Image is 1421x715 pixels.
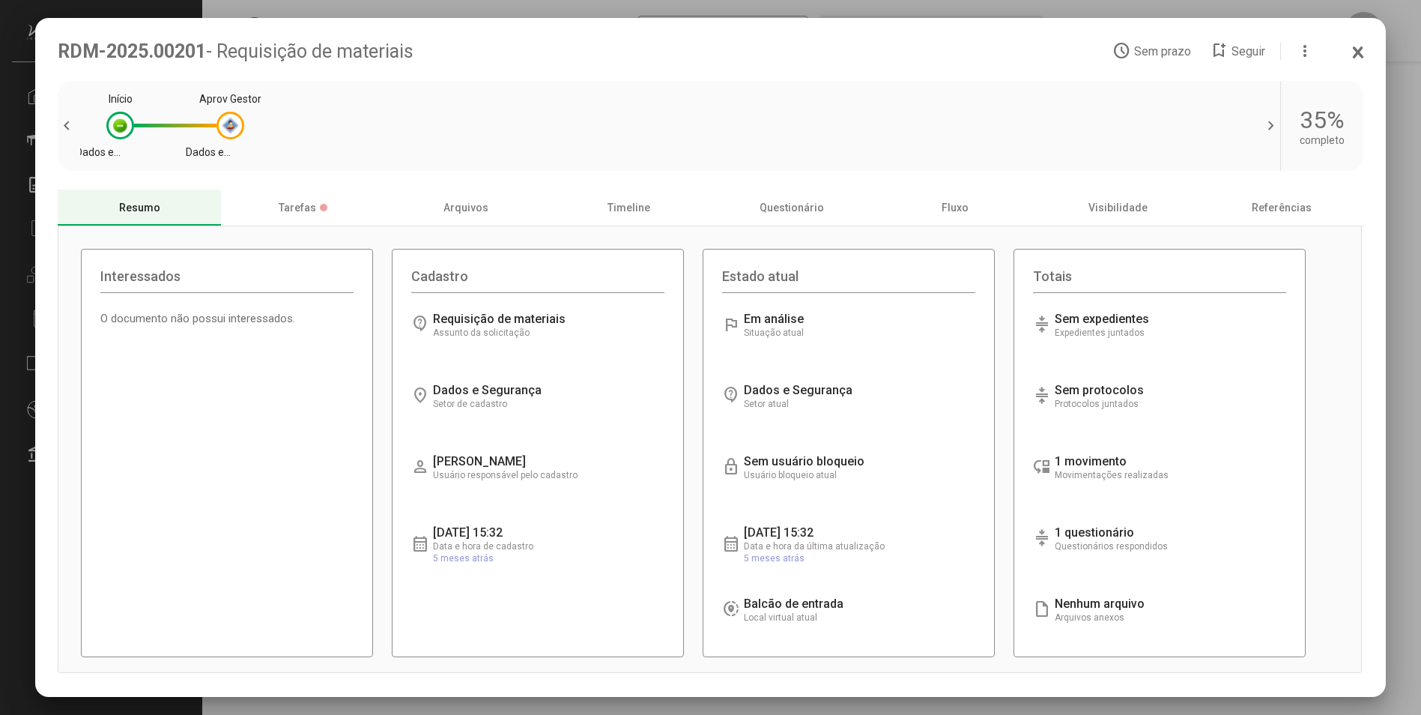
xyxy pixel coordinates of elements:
[744,553,805,564] span: 5 meses atrás
[221,190,384,226] div: Tarefas
[58,117,80,135] span: chevron_left
[1200,190,1363,226] div: Referências
[384,190,548,226] div: Arquivos
[1296,42,1314,60] mat-icon: more_vert
[433,553,494,564] span: 5 meses atrás
[1033,268,1286,293] div: Totais
[1112,42,1130,60] mat-icon: access_time
[411,268,664,293] div: Cadastro
[58,40,1112,62] div: RDM-2025.00201
[1231,44,1265,58] span: Seguir
[1258,117,1280,135] span: chevron_right
[1300,134,1345,146] div: completo
[1134,44,1191,58] span: Sem prazo
[722,268,975,293] div: Estado atual
[1037,190,1200,226] div: Visibilidade
[199,93,261,105] div: Aprov Gestor
[1300,106,1345,134] div: 35%
[548,190,711,226] div: Timeline
[206,40,413,62] span: - Requisição de materiais
[76,146,166,158] div: Dados e Segurança
[710,190,873,226] div: Questionário
[1210,42,1228,60] mat-icon: bookmark_add
[109,93,133,105] div: Início
[58,190,221,226] div: Resumo
[186,146,276,158] div: Dados e Segurança
[100,268,354,293] div: Interessados
[873,190,1037,226] div: Fluxo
